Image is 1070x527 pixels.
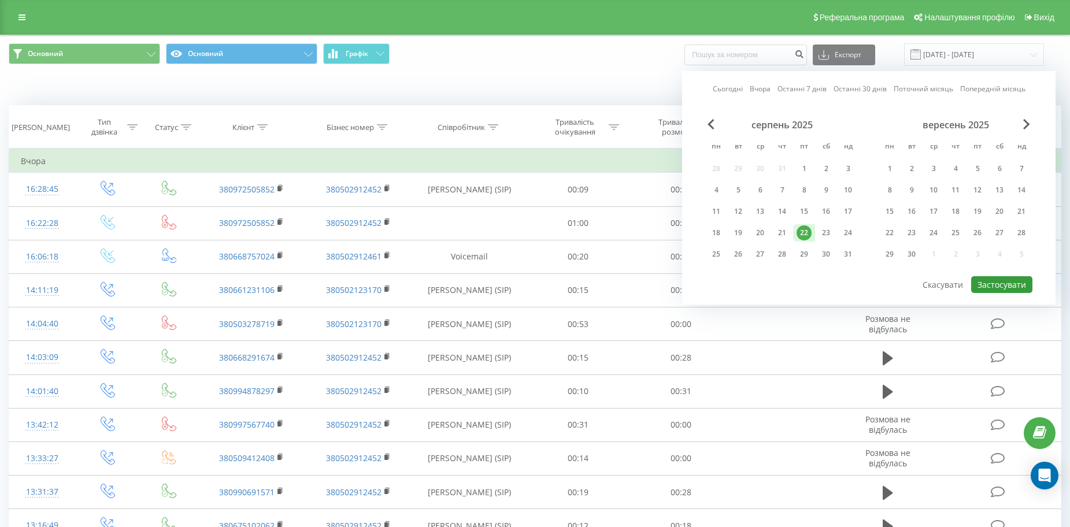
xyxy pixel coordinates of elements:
[775,225,790,240] div: 21
[219,318,275,329] a: 380503278719
[630,341,732,374] td: 00:28
[705,181,727,199] div: пн 4 серп 2025 р.
[219,284,275,295] a: 380661231106
[793,181,815,199] div: пт 8 серп 2025 р.
[988,160,1010,177] div: сб 6 вер 2025 р.
[412,441,527,475] td: [PERSON_NAME] (SIP)
[232,123,254,132] div: Клієнт
[705,246,727,263] div: пн 25 серп 2025 р.
[751,139,769,156] abbr: середа
[527,240,630,273] td: 00:20
[882,204,897,219] div: 15
[166,43,317,64] button: Основний
[795,139,813,156] abbr: п’ятниця
[155,123,178,132] div: Статус
[992,183,1007,198] div: 13
[901,181,923,199] div: вт 9 вер 2025 р.
[753,183,768,198] div: 6
[882,225,897,240] div: 22
[967,224,988,242] div: пт 26 вер 2025 р.
[967,181,988,199] div: пт 12 вер 2025 р.
[948,204,963,219] div: 18
[630,374,732,408] td: 00:31
[819,247,834,262] div: 30
[992,161,1007,176] div: 6
[727,181,749,199] div: вт 5 серп 2025 р.
[834,83,887,94] a: Останні 30 днів
[865,414,910,435] span: Розмова не відбулась
[219,352,275,363] a: 380668291674
[12,123,70,132] div: [PERSON_NAME]
[708,119,714,129] span: Previous Month
[988,181,1010,199] div: сб 13 вер 2025 р.
[970,161,985,176] div: 5
[924,13,1015,22] span: Налаштування профілю
[630,307,732,341] td: 00:00
[992,204,1007,219] div: 20
[904,247,919,262] div: 30
[879,160,901,177] div: пн 1 вер 2025 р.
[970,225,985,240] div: 26
[837,181,859,199] div: нд 10 серп 2025 р.
[793,160,815,177] div: пт 1 серп 2025 р.
[219,217,275,228] a: 380972505852
[945,181,967,199] div: чт 11 вер 2025 р.
[916,276,969,293] button: Скасувати
[960,83,1025,94] a: Попередній місяць
[709,183,724,198] div: 4
[1010,181,1032,199] div: нд 14 вер 2025 р.
[923,181,945,199] div: ср 10 вер 2025 р.
[412,374,527,408] td: [PERSON_NAME] (SIP)
[753,247,768,262] div: 27
[705,224,727,242] div: пн 18 серп 2025 р.
[837,160,859,177] div: нд 3 серп 2025 р.
[219,452,275,463] a: 380509412408
[945,224,967,242] div: чт 25 вер 2025 р.
[713,83,743,94] a: Сьогодні
[326,251,382,262] a: 380502912461
[793,203,815,220] div: пт 15 серп 2025 р.
[527,408,630,441] td: 00:31
[412,476,527,509] td: [PERSON_NAME] (SIP)
[841,204,856,219] div: 17
[793,224,815,242] div: пт 22 серп 2025 р.
[527,307,630,341] td: 00:53
[865,447,910,469] span: Розмова не відбулась
[879,224,901,242] div: пн 22 вер 2025 р.
[647,117,709,137] div: Тривалість розмови
[771,181,793,199] div: чт 7 серп 2025 р.
[882,247,897,262] div: 29
[797,225,812,240] div: 22
[901,160,923,177] div: вт 2 вер 2025 р.
[412,408,527,441] td: [PERSON_NAME] (SIP)
[882,161,897,176] div: 1
[992,225,1007,240] div: 27
[970,183,985,198] div: 12
[904,204,919,219] div: 16
[865,313,910,335] span: Розмова не відбулась
[837,246,859,263] div: нд 31 серп 2025 р.
[841,247,856,262] div: 31
[438,123,485,132] div: Співробітник
[841,225,856,240] div: 24
[727,224,749,242] div: вт 19 серп 2025 р.
[967,203,988,220] div: пт 19 вер 2025 р.
[731,204,746,219] div: 12
[991,139,1008,156] abbr: субота
[527,341,630,374] td: 00:15
[630,173,732,206] td: 00:10
[749,181,771,199] div: ср 6 серп 2025 р.
[709,204,724,219] div: 11
[749,224,771,242] div: ср 20 серп 2025 р.
[988,203,1010,220] div: сб 20 вер 2025 р.
[815,181,837,199] div: сб 9 серп 2025 р.
[771,246,793,263] div: чт 28 серп 2025 р.
[797,161,812,176] div: 1
[817,139,835,156] abbr: субота
[841,161,856,176] div: 3
[775,247,790,262] div: 28
[731,225,746,240] div: 19
[970,204,985,219] div: 19
[85,117,124,137] div: Тип дзвінка
[326,419,382,430] a: 380502912452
